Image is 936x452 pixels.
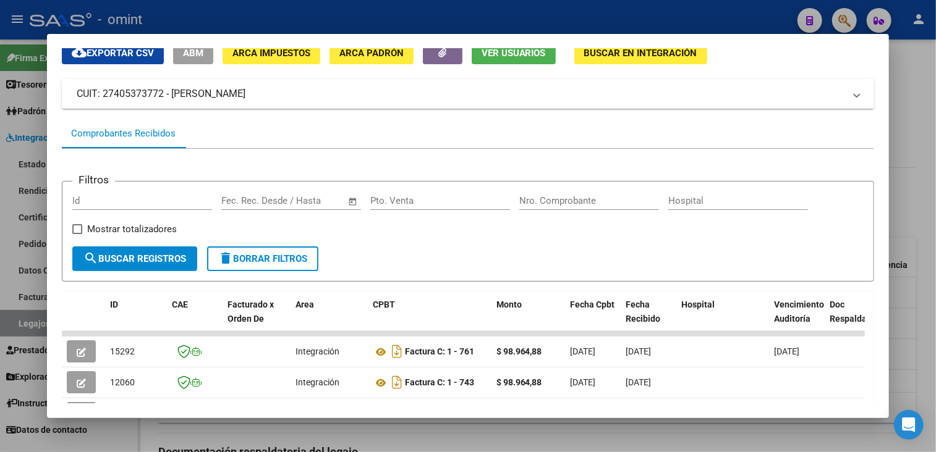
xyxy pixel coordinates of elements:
span: Fecha Recibido [626,299,661,324]
input: Start date [221,195,262,206]
datatable-header-cell: Fecha Recibido [621,291,677,346]
i: Descargar documento [389,372,405,392]
span: ARCA Impuestos [232,48,310,59]
span: Doc Respaldatoria [830,299,886,324]
span: [DATE] [626,346,652,356]
span: ABM [183,48,203,59]
span: Integración [296,377,339,387]
datatable-header-cell: Monto [491,291,566,346]
strong: $ 98.964,88 [496,346,542,356]
datatable-header-cell: CPBT [368,291,491,346]
span: CPBT [373,299,395,309]
span: [DATE] [775,346,800,356]
button: ARCA Padrón [330,41,414,64]
datatable-header-cell: CAE [167,291,223,346]
button: ABM [173,41,213,64]
button: Exportar CSV [62,41,164,64]
button: Open calendar [346,195,360,209]
span: Fecha Cpbt [571,299,615,309]
span: Area [296,299,314,309]
mat-icon: delete [218,251,233,266]
strong: Factura C: 1 - 743 [405,378,474,388]
button: Buscar Registros [72,246,197,271]
datatable-header-cell: ID [105,291,167,346]
datatable-header-cell: Doc Respaldatoria [825,291,900,346]
datatable-header-cell: Vencimiento Auditoría [770,291,825,346]
span: 12060 [110,377,135,387]
button: ARCA Impuestos [223,41,320,64]
span: Mostrar totalizadores [87,222,177,236]
span: Integración [296,346,339,356]
span: Borrar Filtros [218,253,307,264]
span: Buscar en Integración [584,48,697,59]
span: 15292 [110,346,135,356]
span: [DATE] [626,377,652,387]
button: Ver Usuarios [472,41,556,64]
mat-panel-title: CUIT: 27405373772 - [PERSON_NAME] [77,86,845,101]
datatable-header-cell: Hospital [677,291,770,346]
span: Exportar CSV [72,48,154,59]
span: Ver Usuarios [482,48,546,59]
mat-expansion-panel-header: CUIT: 27405373772 - [PERSON_NAME] [62,79,875,109]
span: ARCA Padrón [339,48,404,59]
mat-icon: cloud_download [72,45,87,60]
h3: Filtros [72,172,115,188]
strong: Factura C: 1 - 761 [405,347,474,357]
datatable-header-cell: Fecha Cpbt [566,291,621,346]
span: Monto [496,299,522,309]
datatable-header-cell: Facturado x Orden De [223,291,291,346]
mat-icon: search [83,251,98,266]
button: Borrar Filtros [207,246,318,271]
strong: $ 98.964,88 [496,377,542,387]
span: ID [110,299,118,309]
input: End date [273,195,333,206]
span: [DATE] [571,377,596,387]
span: [DATE] [571,346,596,356]
span: Buscar Registros [83,253,186,264]
div: Comprobantes Recibidos [71,127,176,141]
span: Vencimiento Auditoría [775,299,825,324]
i: Descargar documento [389,341,405,361]
span: Hospital [682,299,715,309]
button: Buscar en Integración [574,41,707,64]
datatable-header-cell: Area [291,291,368,346]
span: CAE [172,299,188,309]
div: Open Intercom Messenger [894,410,924,440]
span: Facturado x Orden De [228,299,274,324]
